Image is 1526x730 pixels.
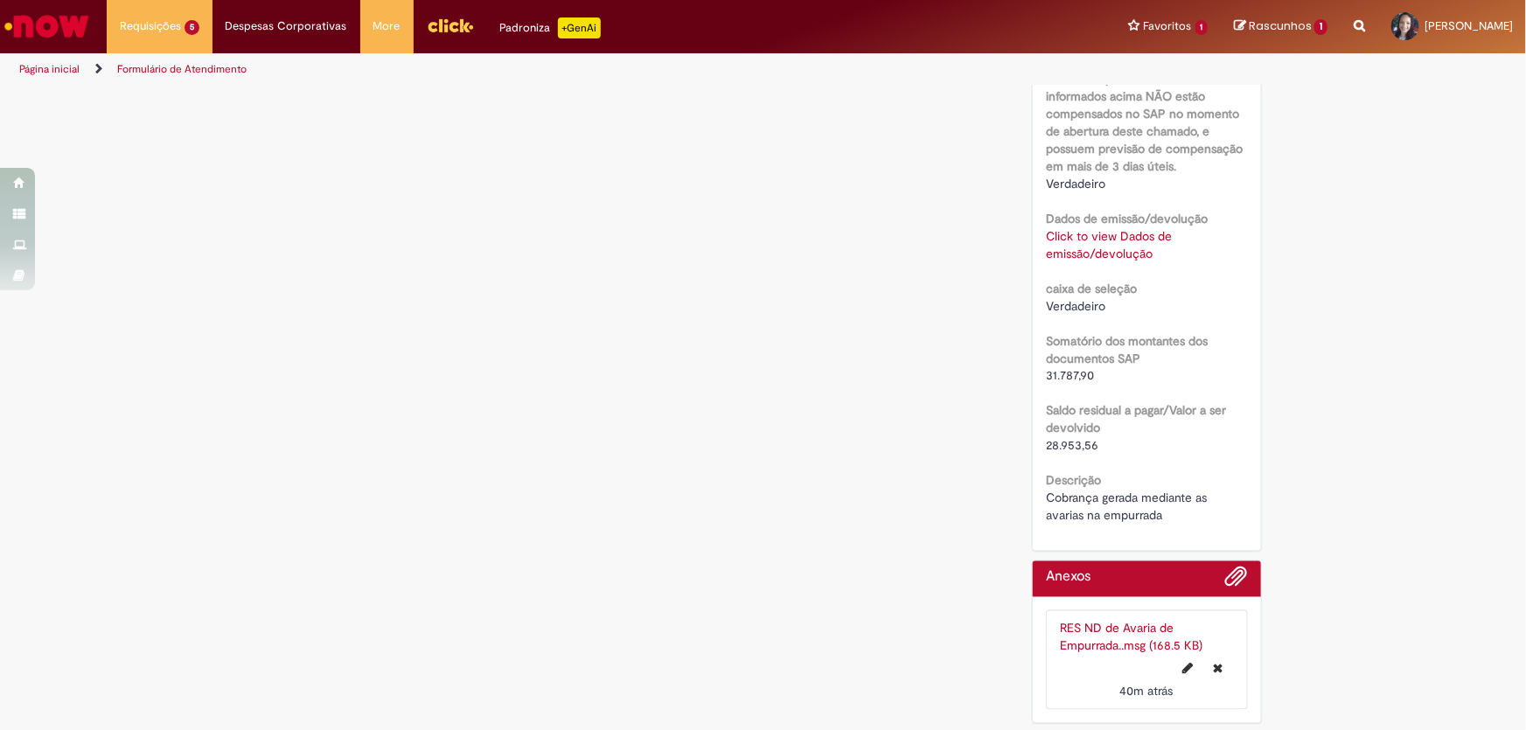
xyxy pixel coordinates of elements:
span: 31.787,90 [1046,368,1094,384]
b: Dados de emissão/devolução [1046,211,1208,226]
button: Excluir RES ND de Avaria de Empurrada..msg [1203,655,1234,683]
ul: Trilhas de página [13,53,1004,86]
span: 1 [1314,19,1327,35]
p: +GenAi [558,17,601,38]
img: click_logo_yellow_360x200.png [427,12,474,38]
div: Padroniza [500,17,601,38]
time: 29/09/2025 16:01:48 [1120,684,1174,699]
button: Editar nome de arquivo RES ND de Avaria de Empurrada..msg [1173,655,1204,683]
span: Favoritos [1144,17,1192,35]
span: More [373,17,401,35]
a: Formulário de Atendimento [117,62,247,76]
span: [PERSON_NAME] [1425,18,1513,33]
span: Verdadeiro [1046,298,1105,314]
span: Rascunhos [1249,17,1312,34]
a: Página inicial [19,62,80,76]
span: 40m atrás [1120,684,1174,699]
a: RES ND de Avaria de Empurrada..msg (168.5 KB) [1060,621,1202,654]
img: ServiceNow [2,9,92,44]
button: Adicionar anexos [1225,566,1248,597]
b: Saldo residual a pagar/Valor a ser devolvido [1046,403,1226,436]
b: Descrição [1046,473,1101,489]
b: caixa de seleção [1046,281,1137,296]
h2: Anexos [1046,570,1090,586]
span: 5 [185,20,199,35]
span: Cobrança gerada mediante as avarias na empurrada [1046,490,1210,524]
span: 1 [1195,20,1209,35]
span: Despesas Corporativas [226,17,347,35]
b: Confirmo que todos os documentos informados acima NÃO estão compensados no SAP no momento de aber... [1046,71,1244,174]
a: Click to view Dados de emissão/devolução [1046,228,1172,261]
span: 28.953,56 [1046,438,1098,454]
b: Somatório dos montantes dos documentos SAP [1046,333,1208,366]
span: Requisições [120,17,181,35]
a: Rascunhos [1234,18,1327,35]
span: Verdadeiro [1046,176,1105,191]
